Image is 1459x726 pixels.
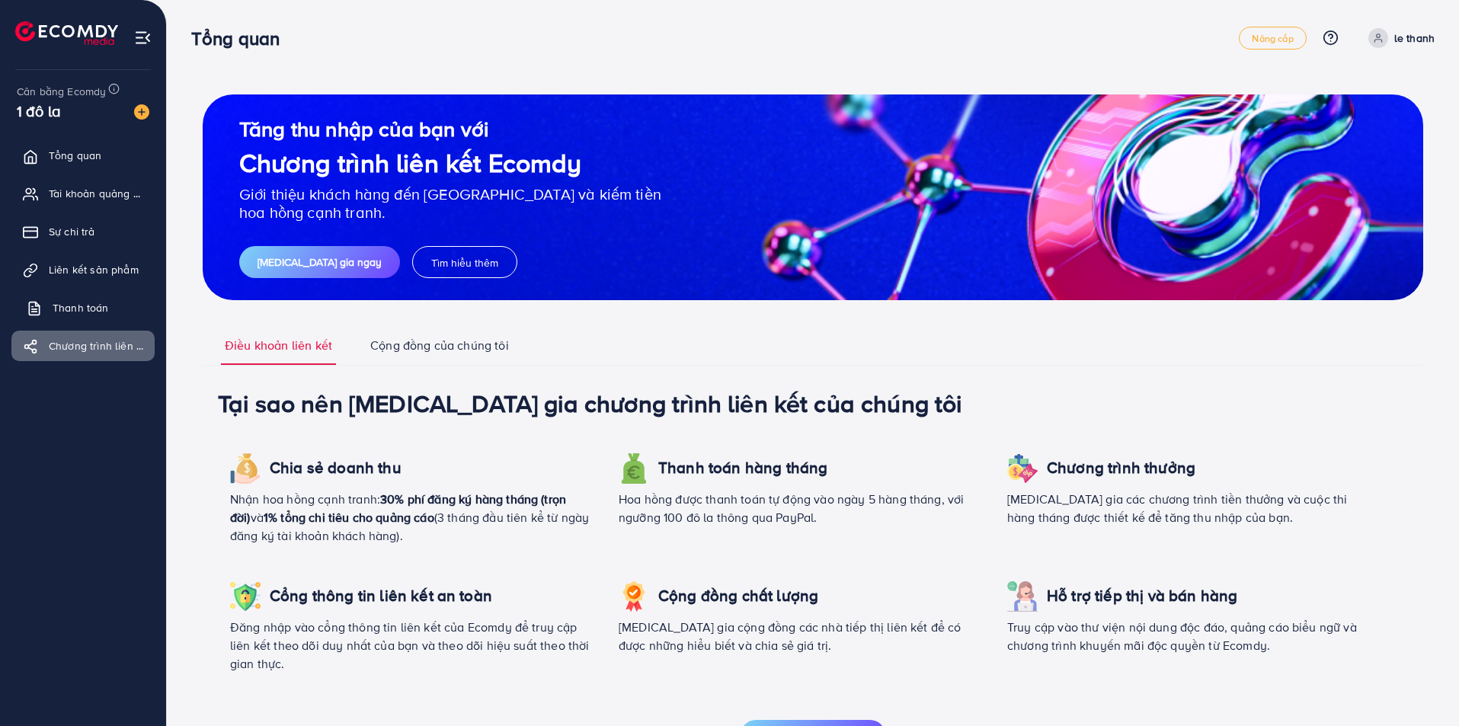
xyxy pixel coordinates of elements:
font: Tại sao nên [MEDICAL_DATA] gia chương trình liên kết của chúng tôi [218,385,962,421]
img: biểu tượng chia sẻ doanh thu [230,581,261,612]
font: [MEDICAL_DATA] gia ngay [258,254,382,270]
font: Truy cập vào thư viện nội dung độc đáo, quảng cáo biểu ngữ và chương trình khuyến mãi độc quyền t... [1007,619,1357,654]
font: Nâng cấp [1252,31,1293,45]
img: biểu tượng chia sẻ doanh thu [619,453,649,484]
a: Nâng cấp [1239,27,1306,50]
font: Tổng quan [191,25,280,51]
img: thực đơn [134,29,152,46]
font: Điều khoản liên kết [225,337,332,353]
font: Tài khoản quảng cáo của tôi [49,186,187,201]
iframe: Trò chuyện [1394,657,1448,715]
font: Tìm hiểu thêm [431,255,498,270]
font: Nhận hoa hồng cạnh tranh: [230,491,380,507]
font: Thanh toán hàng tháng [658,456,827,478]
img: biểu tượng chia sẻ doanh thu [230,453,261,484]
img: biểu tượng chia sẻ doanh thu [1007,453,1038,484]
a: Thanh toán [11,293,155,323]
a: Sự chi trả [11,216,155,247]
img: biểu tượng chia sẻ doanh thu [619,581,649,612]
font: Cổng thông tin liên kết an toàn [270,584,492,606]
font: Giới thiệu khách hàng đến [GEOGRAPHIC_DATA] và kiếm tiền [239,183,661,205]
font: [MEDICAL_DATA] gia cộng đồng các nhà tiếp thị liên kết để có được những hiểu biết và chia sẻ giá ... [619,619,961,654]
font: le thanh [1394,30,1435,46]
font: Cộng đồng chất lượng [658,584,818,606]
font: Chương trình thưởng [1047,456,1195,478]
font: Cộng đồng của chúng tôi [370,337,509,353]
font: và [251,509,264,526]
font: [MEDICAL_DATA] gia các chương trình tiền thưởng và cuộc thi hàng tháng được thiết kế để tăng thu ... [1007,491,1347,526]
a: Chương trình liên kết [11,331,155,361]
font: 1% tổng chi tiêu cho quảng cáo [264,509,434,526]
font: 30% phí đăng ký hàng tháng (trọn đời) [230,491,566,526]
font: (3 tháng đầu tiên kể từ ngày đăng ký tài khoản khách hàng). [230,509,589,544]
font: Sự chi trả [49,224,95,239]
a: Tài khoản quảng cáo của tôi [11,178,155,209]
font: Thanh toán [53,300,109,315]
font: 1 đô la [17,100,61,122]
font: Chia sẻ doanh thu [270,456,402,478]
img: biểu trưng [15,21,118,45]
button: Tìm hiểu thêm [412,246,517,278]
button: [MEDICAL_DATA] gia ngay [239,246,400,278]
a: Liên kết sản phẩm [11,254,155,285]
font: Tổng quan [49,148,101,163]
font: Chương trình liên kết [49,338,151,353]
font: Cân bằng Ecomdy [17,84,106,99]
font: Chương trình liên kết Ecomdy [239,144,581,181]
font: Hoa hồng được thanh toán tự động vào ngày 5 hàng tháng, với ngưỡng 100 đô la thông qua PayPal. [619,491,964,526]
font: Đăng nhập vào cổng thông tin liên kết của Ecomdy để truy cập liên kết theo dõi duy nhất của bạn v... [230,619,590,672]
img: hình ảnh [134,104,149,120]
font: Hỗ trợ tiếp thị và bán hàng [1047,584,1237,606]
a: Tổng quan [11,140,155,171]
font: Liên kết sản phẩm [49,262,139,277]
img: biểu tượng chia sẻ doanh thu [1007,581,1038,612]
font: Tăng thu nhập của bạn với [239,114,488,143]
font: hoa hồng cạnh tranh. [239,201,386,223]
img: hướng dẫn [203,94,1423,300]
a: le thanh [1362,28,1435,48]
